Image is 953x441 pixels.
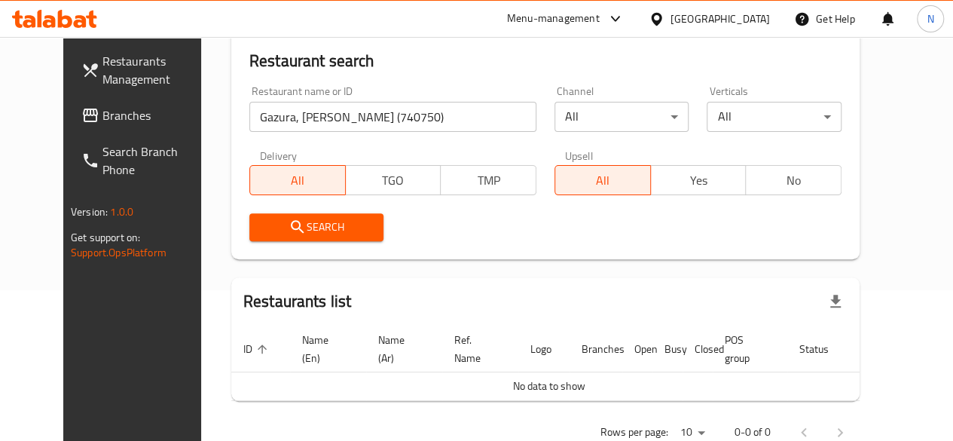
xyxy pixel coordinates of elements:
button: All [249,165,346,195]
a: Branches [69,97,222,133]
span: Status [799,340,848,358]
span: Branches [102,106,210,124]
button: TMP [440,165,536,195]
a: Restaurants Management [69,43,222,97]
span: No [752,170,835,191]
span: Get support on: [71,228,140,247]
span: Version: [71,202,108,222]
button: No [745,165,842,195]
table: enhanced table [231,326,918,401]
a: Support.OpsPlatform [71,243,166,262]
span: ID [243,340,272,358]
label: Upsell [565,150,593,161]
span: 1.0.0 [110,202,133,222]
span: POS group [725,331,769,367]
th: Open [622,326,652,372]
div: Menu-management [507,10,600,28]
span: Yes [657,170,741,191]
label: Delivery [260,150,298,161]
span: Search Branch Phone [102,142,210,179]
span: All [256,170,340,191]
button: Yes [650,165,747,195]
th: Branches [570,326,622,372]
span: Ref. Name [454,331,500,367]
span: TGO [352,170,435,191]
h2: Restaurant search [249,50,842,72]
h2: Restaurants list [243,290,351,313]
a: Search Branch Phone [69,133,222,188]
span: Name (En) [302,331,348,367]
div: [GEOGRAPHIC_DATA] [670,11,770,27]
span: Name (Ar) [378,331,424,367]
button: TGO [345,165,441,195]
th: Logo [518,326,570,372]
th: Closed [683,326,713,372]
span: Search [261,218,372,237]
span: All [561,170,645,191]
button: All [554,165,651,195]
div: All [707,102,842,132]
span: Restaurants Management [102,52,210,88]
th: Busy [652,326,683,372]
span: No data to show [512,376,585,396]
span: N [927,11,933,27]
div: All [554,102,689,132]
button: Search [249,213,384,241]
div: Export file [817,283,854,320]
span: TMP [447,170,530,191]
input: Search for restaurant name or ID.. [249,102,536,132]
